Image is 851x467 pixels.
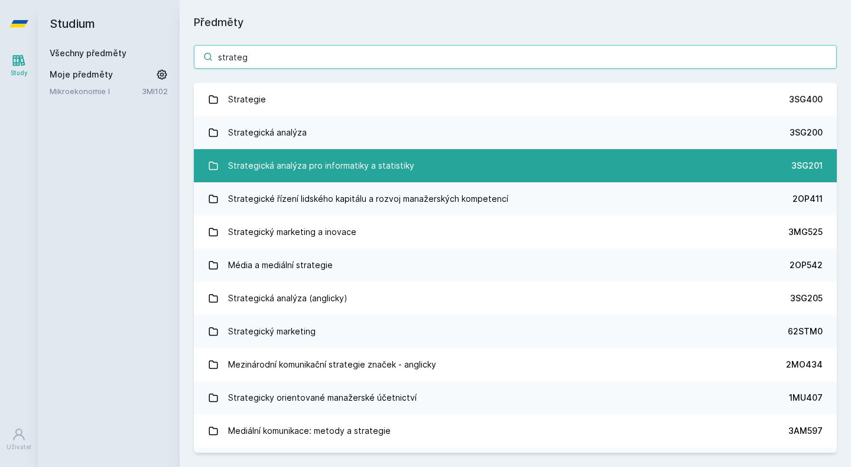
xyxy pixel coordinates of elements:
[228,286,347,310] div: Strategická analýza (anglicky)
[228,187,508,211] div: Strategické řízení lidského kapitálu a rozvoj manažerských kompetencí
[790,127,823,139] div: 3SG200
[789,94,823,105] div: 3SG400
[50,85,142,97] a: Mikroekonomie I
[788,425,823,437] div: 3AM597
[228,419,391,443] div: Mediální komunikace: metody a strategie
[791,160,823,172] div: 3SG201
[50,48,126,58] a: Všechny předměty
[142,86,168,96] a: 3MI102
[228,253,333,277] div: Média a mediální strategie
[194,348,837,381] a: Mezinárodní komunikační strategie značek - anglicky 2MO434
[2,421,35,458] a: Uživatel
[50,69,113,80] span: Moje předměty
[792,193,823,205] div: 2OP411
[228,386,417,410] div: Strategicky orientované manažerské účetnictví
[789,392,823,404] div: 1MU407
[194,414,837,447] a: Mediální komunikace: metody a strategie 3AM597
[194,14,837,31] h1: Předměty
[194,282,837,315] a: Strategická analýza (anglicky) 3SG205
[228,220,356,244] div: Strategický marketing a inovace
[194,381,837,414] a: Strategicky orientované manažerské účetnictví 1MU407
[788,326,823,337] div: 62STM0
[790,259,823,271] div: 2OP542
[7,443,31,452] div: Uživatel
[788,226,823,238] div: 3MG525
[228,320,316,343] div: Strategický marketing
[194,182,837,215] a: Strategické řízení lidského kapitálu a rozvoj manažerských kompetencí 2OP411
[194,249,837,282] a: Média a mediální strategie 2OP542
[228,121,307,144] div: Strategická analýza
[228,88,266,111] div: Strategie
[194,215,837,249] a: Strategický marketing a inovace 3MG525
[194,116,837,149] a: Strategická analýza 3SG200
[194,315,837,348] a: Strategický marketing 62STM0
[194,149,837,182] a: Strategická analýza pro informatiky a statistiky 3SG201
[194,83,837,116] a: Strategie 3SG400
[786,359,823,371] div: 2MO434
[194,45,837,69] input: Název nebo ident předmětu…
[228,353,436,376] div: Mezinárodní komunikační strategie značek - anglicky
[11,69,28,78] div: Study
[2,47,35,83] a: Study
[228,154,414,178] div: Strategická analýza pro informatiky a statistiky
[790,292,823,304] div: 3SG205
